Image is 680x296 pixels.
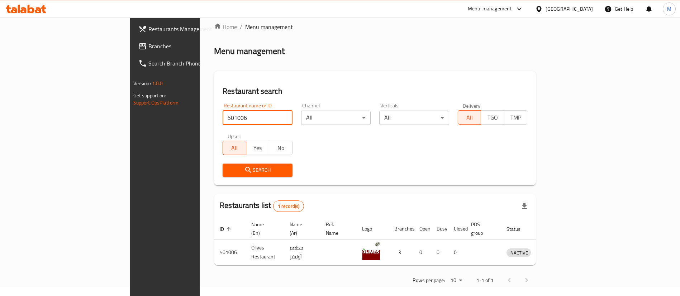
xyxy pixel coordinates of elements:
button: No [269,141,293,155]
td: 0 [414,240,431,265]
td: 3 [389,240,414,265]
div: Menu-management [468,5,512,13]
button: All [223,141,246,155]
th: Logo [356,218,389,240]
span: Search [228,166,287,175]
div: [GEOGRAPHIC_DATA] [546,5,593,13]
a: Search Branch Phone [133,55,243,72]
input: Search for restaurant name or ID.. [223,111,293,125]
span: INACTIVE [507,249,531,257]
span: Name (Ar) [290,220,312,237]
span: Ref. Name [326,220,348,237]
td: 0 [448,240,465,265]
label: Delivery [463,103,481,108]
span: Menu management [245,23,293,31]
h2: Restaurants list [220,200,304,212]
div: All [301,111,371,125]
span: Version: [133,79,151,88]
span: Branches [148,42,238,50]
a: Support.OpsPlatform [133,98,179,107]
div: Rows per page: [448,275,465,286]
button: All [458,110,481,125]
button: Yes [246,141,270,155]
th: Branches [389,218,414,240]
label: Upsell [228,134,241,139]
p: 1-1 of 1 [476,276,494,285]
img: Olives Restaurant [362,242,380,260]
div: All [379,111,449,125]
span: TGO [484,112,501,123]
td: 0 [431,240,448,265]
span: All [226,143,243,153]
span: M [667,5,671,13]
button: Search [223,164,293,177]
a: Branches [133,38,243,55]
button: TGO [481,110,504,125]
span: Restaurants Management [148,25,238,33]
span: TMP [507,112,525,123]
table: enhanced table [214,218,564,265]
span: Yes [249,143,267,153]
div: Export file [516,198,533,215]
span: No [272,143,290,153]
span: ID [220,225,233,233]
a: Restaurants Management [133,20,243,38]
span: Get support on: [133,91,166,100]
td: مطعم أوليفز [284,240,320,265]
th: Busy [431,218,448,240]
span: Status [507,225,530,233]
span: 1 record(s) [274,203,304,210]
td: Olives Restaurant [246,240,284,265]
th: Closed [448,218,465,240]
span: All [461,112,479,123]
h2: Restaurant search [223,86,527,97]
span: 1.0.0 [152,79,163,88]
button: TMP [504,110,528,125]
span: Name (En) [251,220,275,237]
th: Open [414,218,431,240]
div: Total records count [273,200,304,212]
nav: breadcrumb [214,23,536,31]
p: Rows per page: [413,276,445,285]
span: Search Branch Phone [148,59,238,68]
h2: Menu management [214,45,285,57]
span: POS group [471,220,492,237]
